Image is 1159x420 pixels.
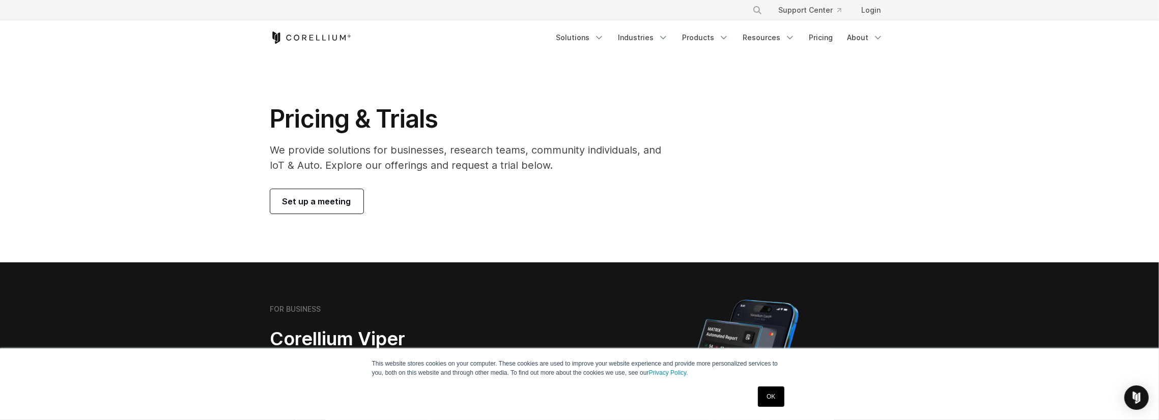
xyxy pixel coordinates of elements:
[282,195,351,207] span: Set up a meeting
[803,28,839,47] a: Pricing
[771,1,850,19] a: Support Center
[270,104,676,134] h1: Pricing & Trials
[550,28,889,47] div: Navigation Menu
[841,28,889,47] a: About
[748,1,767,19] button: Search
[270,305,321,314] h6: FOR BUSINESS
[550,28,610,47] a: Solutions
[270,142,676,173] p: We provide solutions for businesses, research teams, community individuals, and IoT & Auto. Explo...
[270,32,351,44] a: Corellium Home
[758,386,784,407] a: OK
[737,28,801,47] a: Resources
[1124,385,1149,410] div: Open Intercom Messenger
[854,1,889,19] a: Login
[270,327,531,350] h2: Corellium Viper
[372,359,787,377] p: This website stores cookies on your computer. These cookies are used to improve your website expe...
[612,28,674,47] a: Industries
[740,1,889,19] div: Navigation Menu
[270,189,363,214] a: Set up a meeting
[649,369,688,376] a: Privacy Policy.
[676,28,735,47] a: Products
